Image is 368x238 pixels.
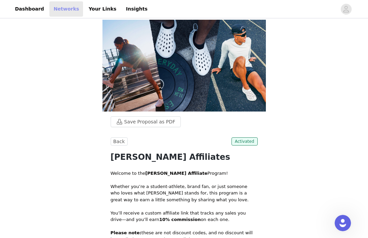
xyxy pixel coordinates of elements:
strong: 10% commission [159,217,201,222]
a: Dashboard [11,1,48,17]
a: Your Links [84,1,121,17]
button: Back [111,137,128,146]
a: Networks [49,1,83,17]
a: Insights [122,1,151,17]
span: Activated [231,137,258,146]
img: campaign image [102,20,266,112]
button: Save Proposal as PDF [111,116,181,127]
strong: [PERSON_NAME] Affiliate [145,171,208,176]
strong: Please note: [111,230,142,235]
p: Whether you’re a student-athlete, brand fan, or just someone who loves what [PERSON_NAME] stands ... [111,183,258,210]
h1: [PERSON_NAME] Affiliates [111,151,258,163]
div: avatar [343,4,349,15]
p: Welcome to the Program! [111,170,258,177]
iframe: Intercom live chat [335,215,351,231]
p: You’ll receive a custom affiliate link that tracks any sales you drive—and you’ll earn on each one. [111,210,258,223]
